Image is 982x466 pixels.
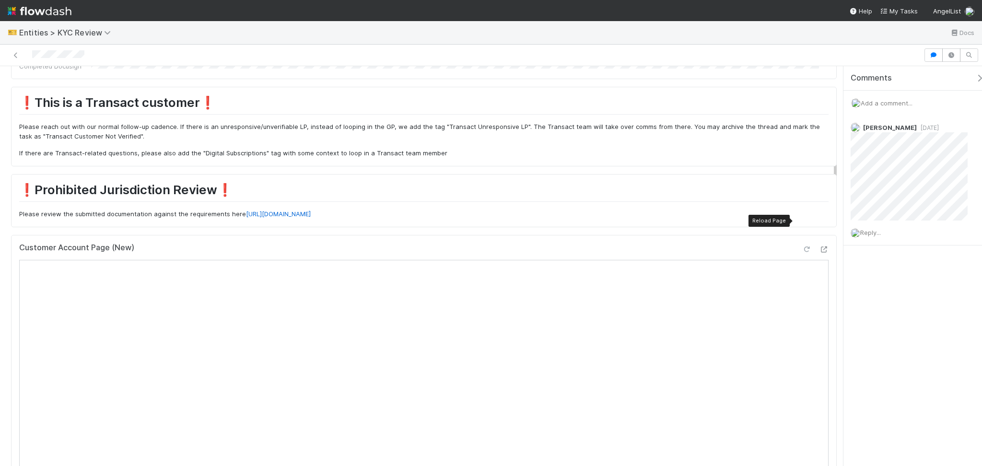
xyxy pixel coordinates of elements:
[851,98,861,108] img: avatar_d8fc9ee4-bd1b-4062-a2a8-84feb2d97839.png
[19,182,829,202] h1: ❗Prohibited Jurisdiction Review❗️
[861,99,912,107] span: Add a comment...
[246,210,311,218] a: [URL][DOMAIN_NAME]
[19,28,116,37] span: Entities > KYC Review
[8,3,71,19] img: logo-inverted-e16ddd16eac7371096b0.svg
[19,243,134,253] h5: Customer Account Page (New)
[880,6,918,16] a: My Tasks
[8,28,17,36] span: 🎫
[851,123,860,132] img: avatar_ec9c1780-91d7-48bb-898e-5f40cebd5ff8.png
[851,73,892,83] span: Comments
[19,210,829,219] p: Please review the submitted documentation against the requirements here
[950,27,974,38] a: Docs
[965,7,974,16] img: avatar_d8fc9ee4-bd1b-4062-a2a8-84feb2d97839.png
[860,229,881,236] span: Reply...
[917,124,939,131] span: [DATE]
[19,61,91,71] div: Completed Docusign
[851,228,860,238] img: avatar_d8fc9ee4-bd1b-4062-a2a8-84feb2d97839.png
[933,7,961,15] span: AngelList
[19,95,829,115] h1: ❗This is a Transact customer❗
[863,124,917,131] span: [PERSON_NAME]
[19,149,829,158] p: If there are Transact-related questions, please also add the "Digital Subscriptions" tag with som...
[880,7,918,15] span: My Tasks
[19,122,829,141] p: Please reach out with our normal follow-up cadence. If there is an unresponsive/unverifiable LP, ...
[849,6,872,16] div: Help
